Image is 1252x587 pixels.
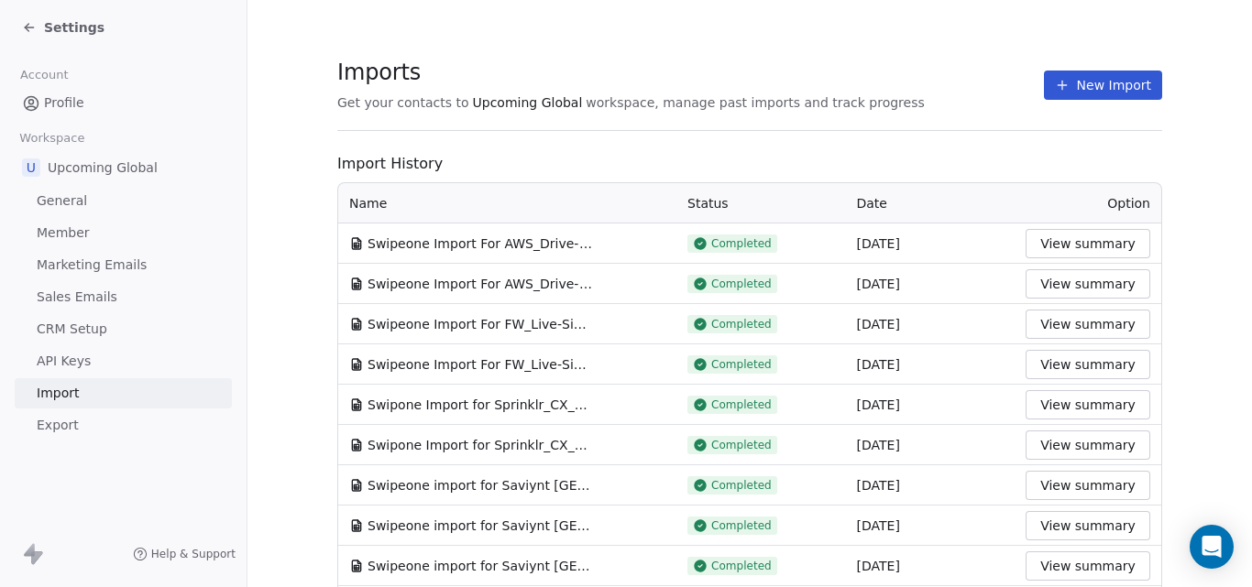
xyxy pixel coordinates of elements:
span: Completed [711,277,772,291]
span: Upcoming Global [473,93,583,112]
div: [DATE] [857,516,1005,535]
a: Member [15,218,232,248]
button: View summary [1026,269,1150,299]
span: General [37,191,87,211]
span: Settings [44,18,104,37]
div: Open Intercom Messenger [1190,525,1234,569]
div: [DATE] [857,234,1005,253]
a: General [15,186,232,216]
div: [DATE] [857,436,1005,454]
a: API Keys [15,346,232,376]
span: Option [1107,196,1150,211]
a: Profile [15,88,232,118]
span: Completed [711,438,772,452]
span: Completed [711,236,772,251]
span: Profile [44,93,84,113]
a: Sales Emails [15,282,232,312]
span: Swipeone Import For FW_Live-Sim-Webinar-15Oct'25-EU.csv [368,315,597,333]
button: View summary [1026,310,1150,339]
span: Status [687,196,729,211]
span: Swipeone Import For FW_Live-Sim-Webinar-14 Oct'25-NA - Sheet1.csv [368,355,597,374]
div: [DATE] [857,476,1005,495]
div: [DATE] [857,355,1005,374]
span: Completed [711,518,772,533]
span: Swipeone Import For AWS_Drive-Quality-Traffic_5thOct'25 ([GEOGRAPHIC_DATA]).csv [368,234,597,253]
span: Account [12,61,76,89]
span: Import [37,384,79,403]
button: View summary [1026,430,1150,460]
button: View summary [1026,551,1150,581]
button: View summary [1026,471,1150,500]
span: Swipone Import for Sprinklr_CX_Demonstrate_Reg_Drive_[DATE] - Sheet1.csv [368,436,597,454]
button: View summary [1026,229,1150,258]
span: Swipeone import for Saviynt [GEOGRAPHIC_DATA] - Apollo id (4).csv [368,516,597,535]
div: [DATE] [857,275,1005,293]
span: Completed [711,357,772,372]
span: Upcoming Global [48,158,158,177]
span: Completed [711,559,772,573]
a: Help & Support [133,547,236,561]
a: Import [15,378,232,408]
span: Completed [711,397,772,412]
button: View summary [1026,511,1150,540]
a: Export [15,410,232,440]
span: CRM Setup [37,320,107,339]
span: Export [37,416,79,435]
button: View summary [1026,350,1150,379]
span: Swipone Import for Sprinklr_CX_Demonstrate_Reg_Drive_[DATE] - Sheet1.csv [368,396,597,414]
span: Workspace [12,125,93,152]
span: Imports [337,59,925,86]
span: Swipeone Import For AWS_Drive-Quality-Traffic_5thOct'25 - Sheet1.csv [368,275,597,293]
a: Marketing Emails [15,250,232,280]
span: Member [37,223,90,243]
span: Swipeone import for Saviynt [GEOGRAPHIC_DATA] - Apollo id (3).csv [368,557,597,575]
span: Help & Support [151,547,236,561]
div: [DATE] [857,315,1005,333]
span: Get your contacts to [337,93,469,112]
span: U [22,158,40,177]
span: API Keys [37,352,91,371]
span: workspace, manage past imports and track progress [586,93,924,112]
span: Marketing Emails [37,255,147,275]
a: CRM Setup [15,314,232,344]
a: Settings [22,18,104,37]
span: Date [857,196,887,211]
span: Sales Emails [37,288,117,307]
span: Completed [711,478,772,493]
span: Import History [337,153,1162,175]
button: New Import [1044,71,1162,100]
span: Name [349,194,387,212]
div: [DATE] [857,396,1005,414]
div: [DATE] [857,557,1005,575]
span: Completed [711,317,772,332]
span: Swipeone import for Saviynt [GEOGRAPHIC_DATA] - Sheet4.csv [368,476,597,495]
button: View summary [1026,390,1150,419]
